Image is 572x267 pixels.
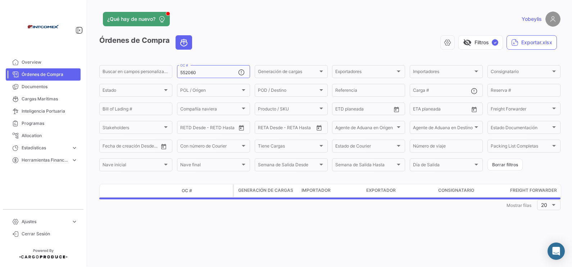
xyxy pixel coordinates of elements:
[258,163,318,168] span: Semana de Salida Desde
[335,126,395,131] span: Agente de Aduana en Origen
[234,184,299,197] datatable-header-cell: Generación de cargas
[71,157,78,163] span: expand_more
[99,35,194,50] h3: Órdenes de Compra
[413,70,473,75] span: Importadores
[541,202,547,208] span: 20
[22,108,78,114] span: Inteligencia Portuaria
[6,56,81,68] a: Overview
[6,68,81,81] a: Órdenes de Compra
[366,187,396,194] span: Exportador
[180,145,240,150] span: Con número de Courier
[492,39,498,46] span: ✓
[103,145,115,150] input: Desde
[103,163,163,168] span: Nave inicial
[107,15,155,23] span: ¿Qué hay de nuevo?
[301,187,331,194] span: Importador
[6,105,81,117] a: Inteligencia Portuaria
[353,108,380,113] input: Hasta
[314,122,324,133] button: Open calendar
[6,81,81,93] a: Documentos
[491,126,551,131] span: Estado Documentación
[335,70,395,75] span: Exportadores
[22,71,78,78] span: Órdenes de Compra
[103,12,170,26] button: ¿Qué hay de nuevo?
[413,108,426,113] input: Desde
[198,126,224,131] input: Hasta
[182,187,192,194] span: OC #
[22,120,78,127] span: Programas
[522,15,542,23] span: Yobeylis
[335,145,395,150] span: Estado de Courier
[103,126,163,131] span: Stakeholders
[458,35,503,50] button: visibility_offFiltros✓
[335,108,348,113] input: Desde
[114,188,132,194] datatable-header-cell: Modo de Transporte
[545,12,560,27] img: placeholder-user.png
[180,163,240,168] span: Nave final
[469,104,480,115] button: Open calendar
[22,145,68,151] span: Estadísticas
[258,126,271,131] input: Desde
[179,185,233,197] datatable-header-cell: OC #
[158,141,169,152] button: Open calendar
[335,163,395,168] span: Semana de Salida Hasta
[548,243,565,260] div: Abrir Intercom Messenger
[180,89,240,94] span: POL / Origen
[510,187,557,194] span: Freight Forwarder
[491,108,551,113] span: Freight Forwarder
[22,157,68,163] span: Herramientas Financieras
[6,117,81,130] a: Programas
[487,159,523,171] button: Borrar filtros
[176,36,192,49] button: Ocean
[236,122,247,133] button: Open calendar
[258,89,318,94] span: POD / Destino
[22,231,78,237] span: Cerrar Sesión
[507,203,531,208] span: Mostrar filas
[25,9,61,45] img: intcomex.png
[413,163,473,168] span: Día de Salida
[491,70,551,75] span: Consignatario
[22,132,78,139] span: Allocation
[391,104,402,115] button: Open calendar
[431,108,457,113] input: Hasta
[22,96,78,102] span: Cargas Marítimas
[258,70,318,75] span: Generación de cargas
[463,38,472,47] span: visibility_off
[363,184,435,197] datatable-header-cell: Exportador
[180,108,240,113] span: Compañía naviera
[491,145,551,150] span: Packing List Completas
[121,145,147,150] input: Hasta
[435,184,507,197] datatable-header-cell: Consignatario
[71,218,78,225] span: expand_more
[258,145,318,150] span: Tiene Cargas
[22,218,68,225] span: Ajustes
[438,187,474,194] span: Consignatario
[22,59,78,65] span: Overview
[103,89,163,94] span: Estado
[276,126,302,131] input: Hasta
[132,188,179,194] datatable-header-cell: Estado Doc.
[180,126,193,131] input: Desde
[6,130,81,142] a: Allocation
[258,108,318,113] span: Producto / SKU
[413,126,473,131] span: Agente de Aduana en Destino
[507,35,557,50] button: Exportar.xlsx
[71,145,78,151] span: expand_more
[238,187,293,194] span: Generación de cargas
[22,83,78,90] span: Documentos
[299,184,363,197] datatable-header-cell: Importador
[6,93,81,105] a: Cargas Marítimas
